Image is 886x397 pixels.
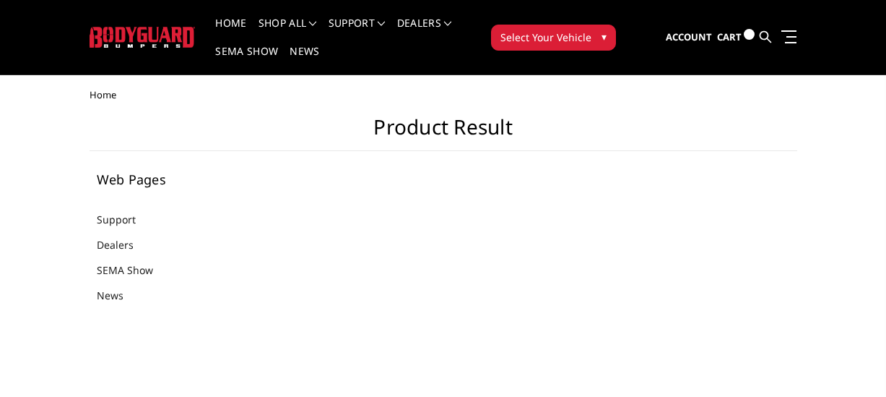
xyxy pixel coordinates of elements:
[717,30,742,43] span: Cart
[97,288,142,303] a: News
[666,18,712,57] a: Account
[491,25,616,51] button: Select Your Vehicle
[90,88,116,101] span: Home
[90,27,196,48] img: BODYGUARD BUMPERS
[717,17,755,57] a: Cart
[259,18,317,46] a: shop all
[90,115,797,151] h1: Product Result
[500,30,591,45] span: Select Your Vehicle
[97,262,171,278] a: SEMA Show
[329,18,386,46] a: Support
[97,173,259,186] h5: Web Pages
[666,30,712,43] span: Account
[97,212,154,227] a: Support
[290,46,319,74] a: News
[215,18,246,46] a: Home
[215,46,278,74] a: SEMA Show
[601,29,607,44] span: ▾
[397,18,452,46] a: Dealers
[97,237,152,252] a: Dealers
